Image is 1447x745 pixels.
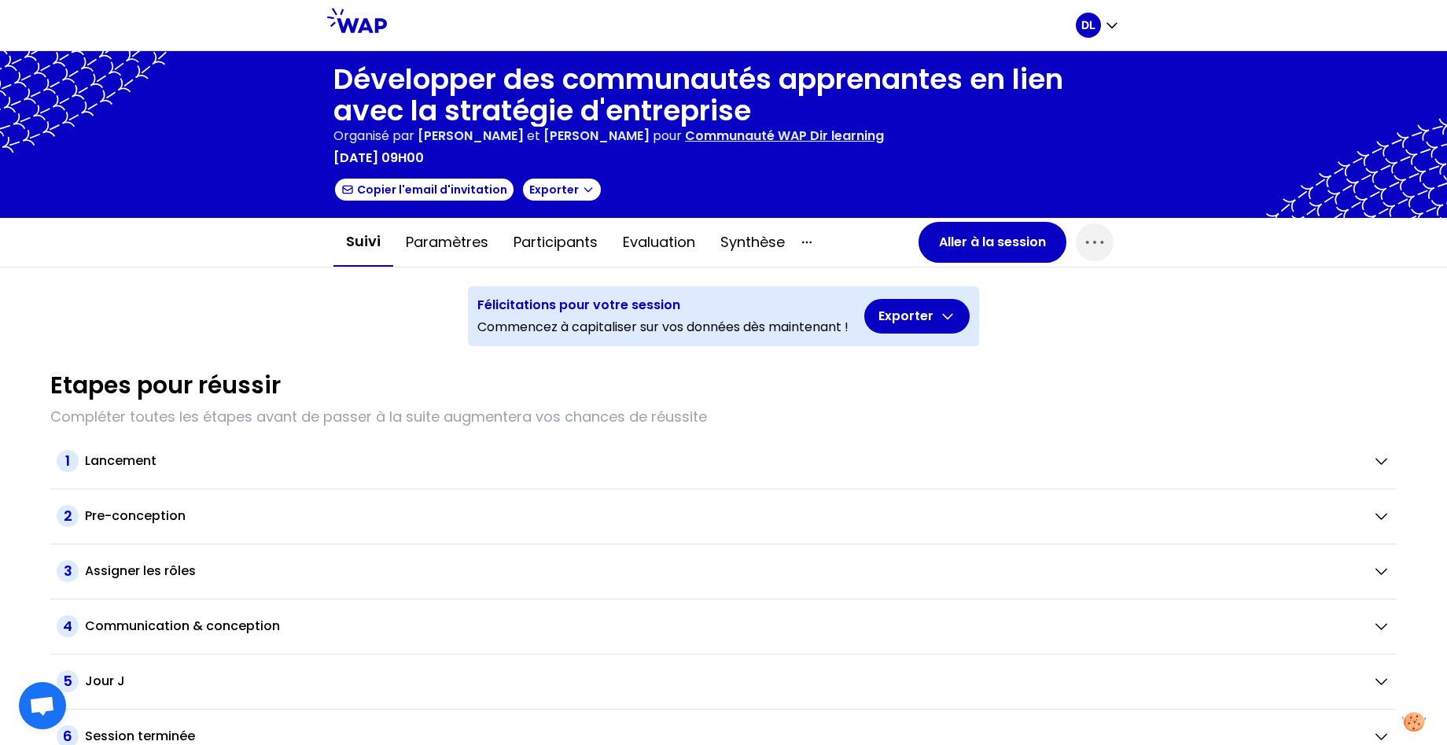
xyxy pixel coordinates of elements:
button: Manage your preferences about cookies [1393,703,1435,741]
button: 5Jour J [57,670,1390,692]
button: 1Lancement [57,450,1390,472]
button: Synthèse [708,219,797,266]
button: DL [1076,13,1120,38]
h2: Assigner les rôles [85,562,196,581]
h1: Développer des communautés apprenantes en lien avec la stratégie d'entreprise [333,64,1114,127]
button: 4Communication & conception [57,615,1390,637]
button: Exporter [521,177,602,202]
span: 1 [57,450,79,472]
p: Communauté WAP Dir learning [685,127,884,146]
span: 3 [57,560,79,582]
h2: Lancement [85,452,156,470]
button: Evaluation [610,219,708,266]
h1: Etapes pour réussir [50,371,281,400]
span: [PERSON_NAME] [543,127,650,145]
span: 2 [57,505,79,527]
button: Exporter [864,299,970,334]
p: DL [1081,17,1095,33]
span: 4 [57,615,79,637]
h3: Félicitations pour votre session [477,296,849,315]
span: 5 [57,670,79,692]
p: Commencez à capitaliser sur vos données dès maintenant ! [477,318,849,337]
span: [PERSON_NAME] [418,127,524,145]
button: Suivi [333,218,393,267]
button: Aller à la session [919,222,1066,263]
button: Copier l'email d'invitation [333,177,515,202]
button: Paramètres [393,219,501,266]
p: Compléter toutes les étapes avant de passer à la suite augmentera vos chances de réussite [50,406,1397,428]
p: [DATE] 09h00 [333,149,424,168]
p: et [418,127,650,146]
button: 3Assigner les rôles [57,560,1390,582]
h2: Jour J [85,672,125,691]
h2: Pre-conception [85,507,186,526]
h2: Communication & conception [85,617,280,636]
button: Participants [501,219,610,266]
p: Organisé par [333,127,414,146]
a: Ouvrir le chat [19,682,66,729]
button: 2Pre-conception [57,505,1390,527]
p: pour [653,127,682,146]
